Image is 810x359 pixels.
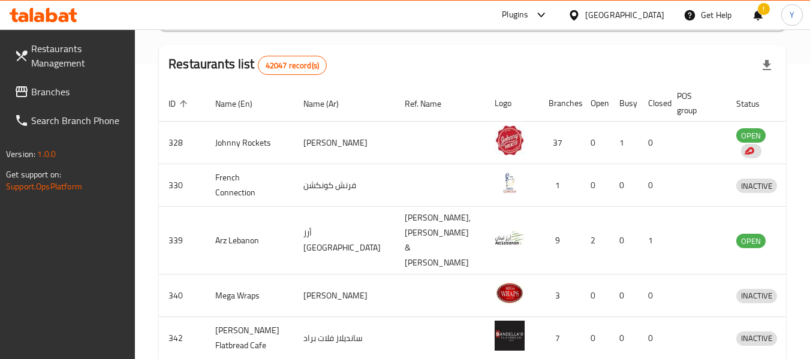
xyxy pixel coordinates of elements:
[159,207,206,274] td: 339
[736,289,777,303] span: INACTIVE
[495,278,525,308] img: Mega Wraps
[294,164,395,207] td: فرنش كونكشن
[294,274,395,317] td: [PERSON_NAME]
[581,207,610,274] td: 2
[752,51,781,80] div: Export file
[485,85,539,122] th: Logo
[395,207,485,274] td: [PERSON_NAME],[PERSON_NAME] & [PERSON_NAME]
[581,274,610,317] td: 0
[5,106,135,135] a: Search Branch Phone
[168,96,191,111] span: ID
[610,207,639,274] td: 0
[610,164,639,207] td: 0
[639,207,667,274] td: 1
[294,122,395,164] td: [PERSON_NAME]
[736,234,766,248] span: OPEN
[639,122,667,164] td: 0
[610,122,639,164] td: 1
[736,331,777,345] span: INACTIVE
[294,207,395,274] td: أرز [GEOGRAPHIC_DATA]
[5,77,135,106] a: Branches
[31,41,126,70] span: Restaurants Management
[6,167,61,182] span: Get support on:
[581,85,610,122] th: Open
[206,122,294,164] td: Johnny Rockets
[405,96,457,111] span: Ref. Name
[495,168,525,198] img: French Connection
[159,164,206,207] td: 330
[790,8,794,22] span: Y
[610,274,639,317] td: 0
[37,146,56,162] span: 1.0.0
[736,129,766,143] span: OPEN
[258,60,326,71] span: 42047 record(s)
[206,274,294,317] td: Mega Wraps
[258,56,327,75] div: Total records count
[539,207,581,274] td: 9
[539,274,581,317] td: 3
[736,179,777,193] span: INACTIVE
[639,274,667,317] td: 0
[6,179,82,194] a: Support.OpsPlatform
[495,321,525,351] img: Sandella's Flatbread Cafe
[31,85,126,99] span: Branches
[736,96,775,111] span: Status
[743,146,754,156] img: delivery hero logo
[610,85,639,122] th: Busy
[206,164,294,207] td: French Connection
[581,164,610,207] td: 0
[495,223,525,253] img: Arz Lebanon
[159,274,206,317] td: 340
[736,331,777,346] div: INACTIVE
[206,207,294,274] td: Arz Lebanon
[639,164,667,207] td: 0
[502,8,528,22] div: Plugins
[677,89,712,117] span: POS group
[168,55,327,75] h2: Restaurants list
[581,122,610,164] td: 0
[639,85,667,122] th: Closed
[736,128,766,143] div: OPEN
[6,146,35,162] span: Version:
[303,96,354,111] span: Name (Ar)
[539,122,581,164] td: 37
[539,164,581,207] td: 1
[215,96,268,111] span: Name (En)
[159,122,206,164] td: 328
[31,113,126,128] span: Search Branch Phone
[741,144,761,158] div: Indicates that the vendor menu management has been moved to DH Catalog service
[5,34,135,77] a: Restaurants Management
[539,85,581,122] th: Branches
[495,125,525,155] img: Johnny Rockets
[585,8,664,22] div: [GEOGRAPHIC_DATA]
